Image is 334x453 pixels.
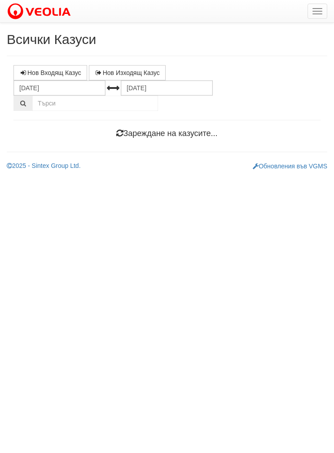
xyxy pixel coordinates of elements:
h2: Всички Казуси [7,32,327,47]
h4: Зареждане на казусите... [13,129,321,138]
a: Обновления във VGMS [253,163,327,170]
input: Търсене по Идентификатор, Бл/Вх/Ап, Тип, Описание, Моб. Номер, Имейл, Файл, Коментар, [32,96,158,111]
a: Нов Изходящ Казус [89,65,166,80]
img: VeoliaLogo.png [7,2,75,21]
a: Нов Входящ Казус [13,65,87,80]
a: 2025 - Sintex Group Ltd. [7,162,81,169]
